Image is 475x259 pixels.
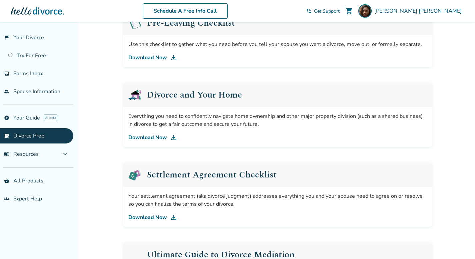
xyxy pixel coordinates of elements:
[170,54,178,62] img: DL
[358,4,372,18] img: Shawndell Azore-Abel
[345,7,353,15] span: shopping_cart
[128,168,142,181] img: Settlement Agreement Checklist
[4,151,9,157] span: menu_book
[128,88,142,102] img: Divorce and Your Home
[4,196,9,201] span: groups
[128,192,427,208] div: Your settlement agreement (aka divorce judgment) addresses everything you and your spouse need to...
[128,133,427,141] a: Download Now
[170,213,178,221] img: DL
[147,250,295,259] h2: Ultimate Guide to Divorce Mediation
[128,54,427,62] a: Download Now
[306,8,311,14] span: phone_in_talk
[147,170,277,179] h2: Settlement Agreement Checklist
[61,150,69,158] span: expand_more
[170,133,178,141] img: DL
[442,227,475,259] iframe: Chat Widget
[128,40,427,48] div: Use this checklist to gather what you need before you tell your spouse you want a divorce, move o...
[4,178,9,183] span: shopping_basket
[147,19,235,27] h2: Pre-Leaving Checklist
[4,150,39,158] span: Resources
[306,8,340,14] a: phone_in_talkGet Support
[374,7,464,15] span: [PERSON_NAME] [PERSON_NAME]
[147,91,242,99] h2: Divorce and Your Home
[4,89,9,94] span: people
[44,115,57,121] span: AI beta
[13,70,43,77] span: Forms Inbox
[4,133,9,138] span: list_alt_check
[143,3,228,19] a: Schedule A Free Info Call
[4,115,9,121] span: explore
[128,112,427,128] div: Everything you need to confidently navigate home ownership and other major property division (suc...
[128,213,427,221] a: Download Now
[4,35,9,40] span: flag_2
[4,71,9,76] span: inbox
[314,8,340,14] span: Get Support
